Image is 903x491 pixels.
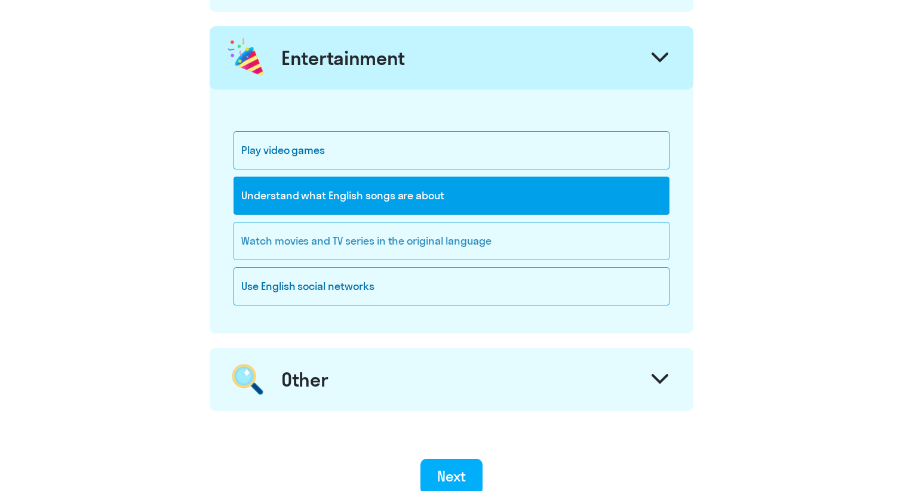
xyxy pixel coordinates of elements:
[281,46,405,70] div: Entertainment
[234,267,669,305] div: Use English social networks
[234,177,669,215] div: Understand what English songs are about
[226,36,268,80] img: celebration.png
[281,368,328,391] div: Other
[437,467,466,486] div: Next
[234,222,669,260] div: Watch movies and TV series in the original language
[226,357,269,402] img: magnifier.png
[234,131,669,169] div: Play video games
